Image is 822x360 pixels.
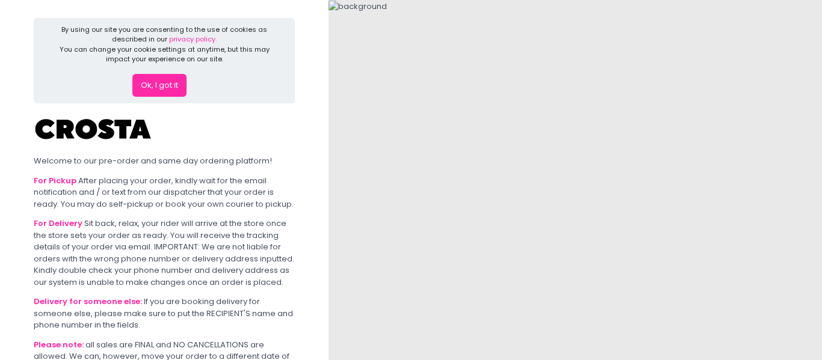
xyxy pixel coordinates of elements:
[169,34,217,44] a: privacy policy.
[34,155,295,167] div: Welcome to our pre-order and same day ordering platform!
[34,175,295,210] div: After placing your order, kindly wait for the email notification and / or text from our dispatche...
[54,25,275,64] div: By using our site you are consenting to the use of cookies as described in our You can change you...
[34,111,154,147] img: Crosta Pizzeria
[132,74,187,97] button: Ok, I got it
[34,296,142,307] b: Delivery for someone else:
[34,218,82,229] b: For Delivery
[329,1,387,13] img: background
[34,218,295,288] div: Sit back, relax, your rider will arrive at the store once the store sets your order as ready. You...
[34,175,76,186] b: For Pickup
[34,296,295,331] div: If you are booking delivery for someone else, please make sure to put the RECIPIENT'S name and ph...
[34,339,84,350] b: Please note:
